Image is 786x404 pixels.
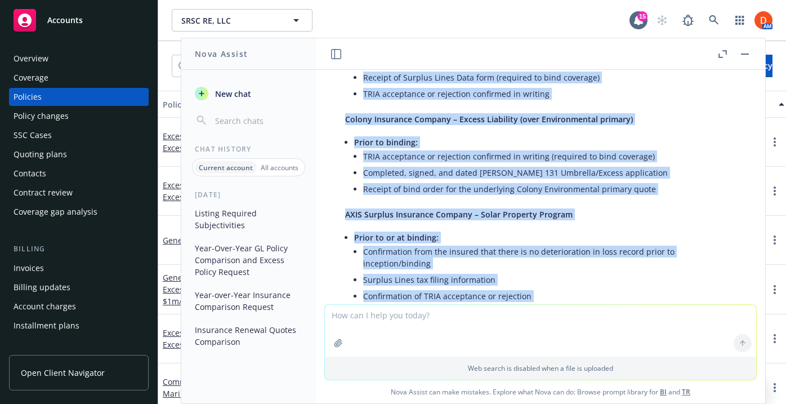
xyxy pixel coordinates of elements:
a: Accounts [9,5,149,36]
a: Excess Liability [163,131,235,153]
p: Web search is disabled when a file is uploaded [332,363,749,373]
div: SSC Cases [14,126,52,144]
a: SSC Cases [9,126,149,144]
li: Surplus Lines tax filing information [363,272,736,288]
span: Open Client Navigator [21,367,105,379]
a: Contract review [9,184,149,202]
li: Receipt of bind order for the underlying Colony Environmental primary quote [363,181,736,197]
img: photo [754,11,772,29]
a: Quoting plans [9,145,149,163]
div: Contract review [14,184,73,202]
button: Listing Required Subjectivities [190,204,307,234]
p: Current account [199,163,253,172]
span: SRSC RE, LLC [181,15,279,26]
div: Contacts [14,165,46,183]
a: more [768,283,781,296]
button: Year-over-Year Insurance Comparison Request [190,286,307,316]
a: Switch app [729,9,751,32]
div: Invoices [14,259,44,277]
a: Policies [9,88,149,106]
div: Policies [14,88,42,106]
div: Coverage [14,69,48,87]
div: 15 [637,11,647,21]
a: General Liability [163,272,238,307]
a: more [768,233,781,247]
li: TRIA acceptance or rejection confirmed in writing [363,86,736,102]
span: Nova Assist can make mistakes. Explore what Nova can do: Browse prompt library for and [320,380,761,403]
li: Receipt of Surplus Lines Data form (required to bind coverage) [363,69,736,86]
div: Coverage gap analysis [14,203,97,221]
div: Policy details [163,99,226,110]
span: Prior to or at binding: [354,232,439,243]
a: TR [682,387,690,397]
a: Coverage [9,69,149,87]
div: Quoting plans [14,145,67,163]
a: BI [660,387,667,397]
input: Search chats [213,113,302,128]
a: Installment plans [9,317,149,335]
div: Chat History [181,144,316,154]
div: Billing updates [14,278,70,296]
a: Excess Liability [163,180,238,202]
div: [DATE] [181,190,316,199]
li: Confirmation of TRIA acceptance or rejection [363,288,736,304]
div: Policy changes [14,107,69,125]
a: more [768,184,781,198]
button: Policy details [158,91,243,118]
span: New chat [213,88,251,100]
a: Coverage gap analysis [9,203,149,221]
button: SRSC RE, LLC [172,9,312,32]
a: Billing updates [9,278,149,296]
button: New chat [190,83,307,104]
span: - 1st Excess, $4m x $1m/$2m [163,272,238,307]
li: Completed, signed, and dated [PERSON_NAME] 131 Umbrella/Excess application [363,165,736,181]
a: Commercial Inland Marine [163,376,234,399]
a: more [768,332,781,345]
a: more [768,135,781,149]
input: Filter by keyword... [172,55,367,77]
a: Start snowing [651,9,673,32]
a: Invoices [9,259,149,277]
a: Excess Liability [163,327,236,350]
h1: Nova Assist [195,48,248,60]
div: Overview [14,50,48,68]
li: Confirmation from the insured that there is no deterioration in loss record prior to inception/bi... [363,243,736,272]
div: Billing [9,243,149,255]
span: Colony Insurance Company – Excess Liability (over Environmental primary) [345,114,633,125]
a: Overview [9,50,149,68]
span: AXIS Surplus Insurance Company – Solar Property Program [345,209,573,220]
button: Insurance Renewal Quotes Comparison [190,321,307,351]
a: Search [703,9,725,32]
div: Account charges [14,298,76,316]
span: Prior to binding: [354,137,418,148]
a: Account charges [9,298,149,316]
button: Year-Over-Year GL Policy Comparison and Excess Policy Request [190,239,307,281]
a: Policy changes [9,107,149,125]
span: Accounts [47,16,83,25]
a: Report a Bug [677,9,699,32]
a: more [768,381,781,394]
a: Contacts [9,165,149,183]
li: TRIA acceptance or rejection confirmed in writing (required to bind coverage) [363,148,736,165]
div: Installment plans [14,317,79,335]
p: All accounts [261,163,298,172]
a: General Liability [163,235,224,246]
